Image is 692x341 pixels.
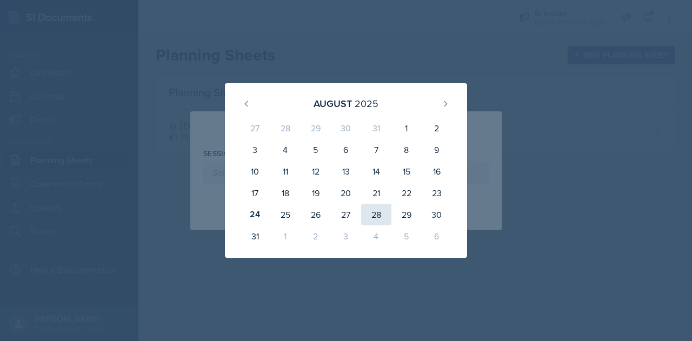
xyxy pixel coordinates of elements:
div: 9 [422,139,452,161]
div: 24 [240,204,270,225]
div: 2025 [355,96,378,111]
div: 1 [270,225,301,247]
div: 31 [361,117,391,139]
div: 18 [270,182,301,204]
div: 28 [361,204,391,225]
div: August [314,96,352,111]
div: 5 [391,225,422,247]
div: 1 [391,117,422,139]
div: 14 [361,161,391,182]
div: 12 [301,161,331,182]
div: 5 [301,139,331,161]
div: 11 [270,161,301,182]
div: 17 [240,182,270,204]
div: 8 [391,139,422,161]
div: 20 [331,182,361,204]
div: 3 [331,225,361,247]
div: 28 [270,117,301,139]
div: 29 [301,117,331,139]
div: 19 [301,182,331,204]
div: 30 [331,117,361,139]
div: 2 [422,117,452,139]
div: 4 [361,225,391,247]
div: 2 [301,225,331,247]
div: 3 [240,139,270,161]
div: 29 [391,204,422,225]
div: 23 [422,182,452,204]
div: 21 [361,182,391,204]
div: 26 [301,204,331,225]
div: 16 [422,161,452,182]
div: 30 [422,204,452,225]
div: 6 [331,139,361,161]
div: 4 [270,139,301,161]
div: 6 [422,225,452,247]
div: 10 [240,161,270,182]
div: 27 [240,117,270,139]
div: 31 [240,225,270,247]
div: 15 [391,161,422,182]
div: 27 [331,204,361,225]
div: 25 [270,204,301,225]
div: 22 [391,182,422,204]
div: 13 [331,161,361,182]
div: 7 [361,139,391,161]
